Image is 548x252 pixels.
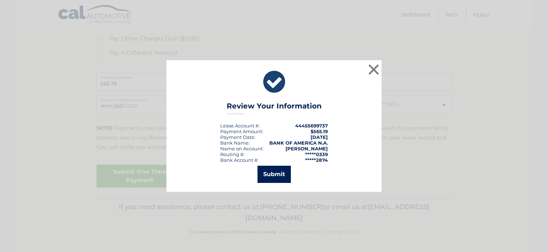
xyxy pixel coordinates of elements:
div: Name on Account: [220,146,264,151]
strong: 44455699737 [295,123,328,129]
button: × [367,62,381,77]
strong: [PERSON_NAME] [285,146,328,151]
div: Lease Account #: [220,123,260,129]
div: : [220,134,255,140]
div: Bank Name: [220,140,250,146]
div: Bank Account #: [220,157,259,163]
div: Routing #: [220,151,245,157]
span: Payment Date [220,134,254,140]
span: [DATE] [311,134,328,140]
strong: BANK OF AMERICA N.A. [269,140,328,146]
div: Payment Amount: [220,129,263,134]
button: Submit [258,166,291,183]
span: $565.19 [311,129,328,134]
h3: Review Your Information [227,102,322,114]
